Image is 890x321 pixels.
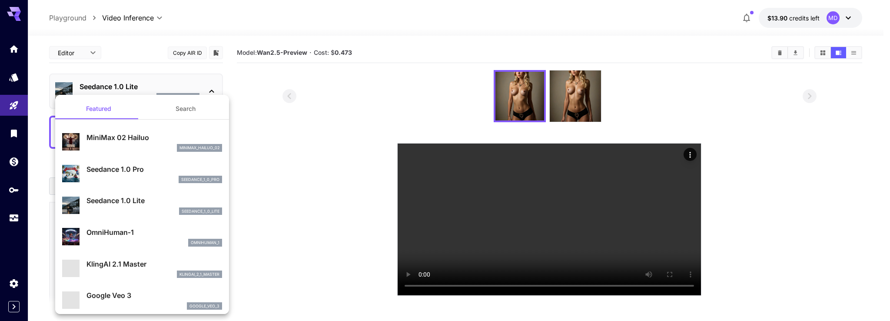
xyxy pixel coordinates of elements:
div: Seedance 1.0 Proseedance_1_0_pro [62,160,222,187]
button: Search [142,98,229,119]
p: klingai_2_1_master [179,271,219,278]
p: KlingAI 2.1 Master [86,259,222,269]
div: MiniMax 02 Hailuominimax_hailuo_02 [62,129,222,155]
p: seedance_1_0_pro [181,177,219,183]
p: google_veo_3 [189,303,219,309]
p: minimax_hailuo_02 [179,145,219,151]
p: Seedance 1.0 Lite [86,195,222,206]
button: Featured [55,98,142,119]
p: Seedance 1.0 Pro [86,164,222,174]
p: MiniMax 02 Hailuo [86,132,222,143]
p: Google Veo 3 [86,290,222,301]
p: OmniHuman‑1 [86,227,222,237]
div: OmniHuman‑1omnihuman_1 [62,224,222,250]
div: KlingAI 2.1 Masterklingai_2_1_master [62,255,222,282]
div: Seedance 1.0 Liteseedance_1_0_lite [62,192,222,218]
div: Google Veo 3google_veo_3 [62,287,222,313]
p: omnihuman_1 [191,240,219,246]
p: seedance_1_0_lite [182,208,219,214]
